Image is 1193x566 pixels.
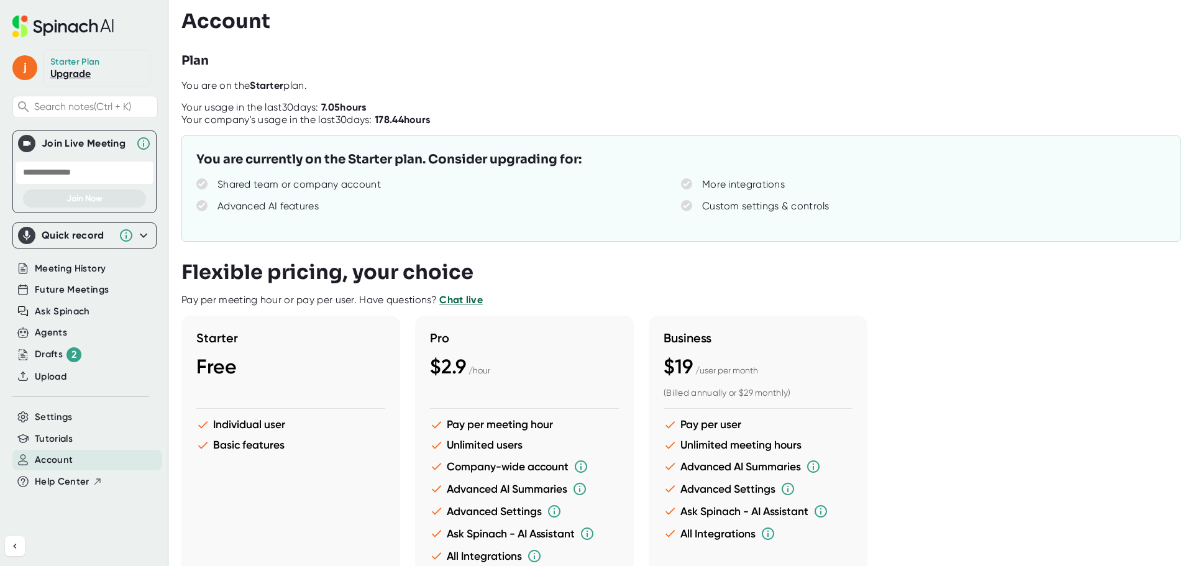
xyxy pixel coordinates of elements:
[35,347,81,362] button: Drafts 2
[35,453,73,467] button: Account
[35,262,106,276] button: Meeting History
[664,504,852,519] li: Ask Spinach - AI Assistant
[430,418,619,431] li: Pay per meeting hour
[181,260,473,284] h3: Flexible pricing, your choice
[217,178,381,191] div: Shared team or company account
[664,482,852,496] li: Advanced Settings
[250,80,283,91] b: Starter
[66,347,81,362] div: 2
[196,418,385,431] li: Individual user
[430,504,619,519] li: Advanced Settings
[12,55,37,80] span: j
[66,193,103,204] span: Join Now
[196,150,582,169] h3: You are currently on the Starter plan. Consider upgrading for:
[430,459,619,474] li: Company-wide account
[217,200,319,212] div: Advanced AI features
[375,114,430,126] b: 178.44 hours
[181,114,430,126] div: Your company's usage in the last 30 days:
[21,137,33,150] img: Join Live Meeting
[34,101,154,112] span: Search notes (Ctrl + K)
[35,475,103,489] button: Help Center
[196,355,237,378] span: Free
[439,294,483,306] a: Chat live
[50,68,91,80] a: Upgrade
[430,439,619,452] li: Unlimited users
[664,459,852,474] li: Advanced AI Summaries
[5,536,25,556] button: Collapse sidebar
[181,101,367,114] div: Your usage in the last 30 days:
[430,482,619,496] li: Advanced AI Summaries
[181,294,483,306] div: Pay per meeting hour or pay per user. Have questions?
[664,355,693,378] span: $19
[664,439,852,452] li: Unlimited meeting hours
[42,137,130,150] div: Join Live Meeting
[18,131,151,156] div: Join Live MeetingJoin Live Meeting
[321,101,367,113] b: 7.05 hours
[23,189,146,208] button: Join Now
[35,326,67,340] button: Agents
[430,549,619,564] li: All Integrations
[702,200,830,212] div: Custom settings & controls
[35,347,81,362] div: Drafts
[196,331,385,345] h3: Starter
[181,9,270,33] h3: Account
[702,178,785,191] div: More integrations
[181,80,307,91] span: You are on the plan.
[430,331,619,345] h3: Pro
[664,388,852,399] div: (Billed annually or $29 monthly)
[664,526,852,541] li: All Integrations
[35,410,73,424] button: Settings
[196,439,385,452] li: Basic features
[469,365,490,375] span: / hour
[430,526,619,541] li: Ask Spinach - AI Assistant
[664,331,852,345] h3: Business
[50,57,100,68] div: Starter Plan
[35,370,66,384] button: Upload
[35,304,90,319] button: Ask Spinach
[181,52,209,70] h3: Plan
[695,365,758,375] span: / user per month
[42,229,112,242] div: Quick record
[18,223,151,248] div: Quick record
[35,475,89,489] span: Help Center
[35,432,73,446] button: Tutorials
[35,283,109,297] button: Future Meetings
[430,355,466,378] span: $2.9
[664,418,852,431] li: Pay per user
